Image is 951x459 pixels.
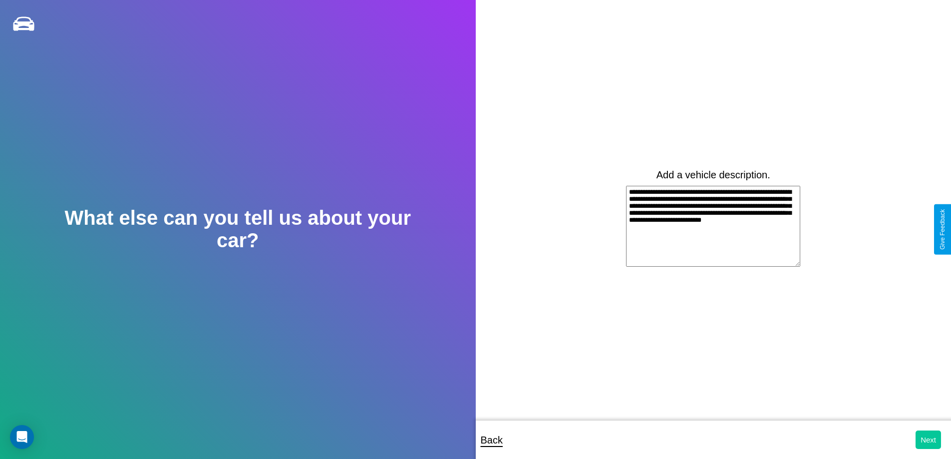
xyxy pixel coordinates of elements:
[916,431,941,449] button: Next
[656,169,770,181] label: Add a vehicle description.
[10,425,34,449] div: Open Intercom Messenger
[939,209,946,250] div: Give Feedback
[481,431,503,449] p: Back
[47,207,428,252] h2: What else can you tell us about your car?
